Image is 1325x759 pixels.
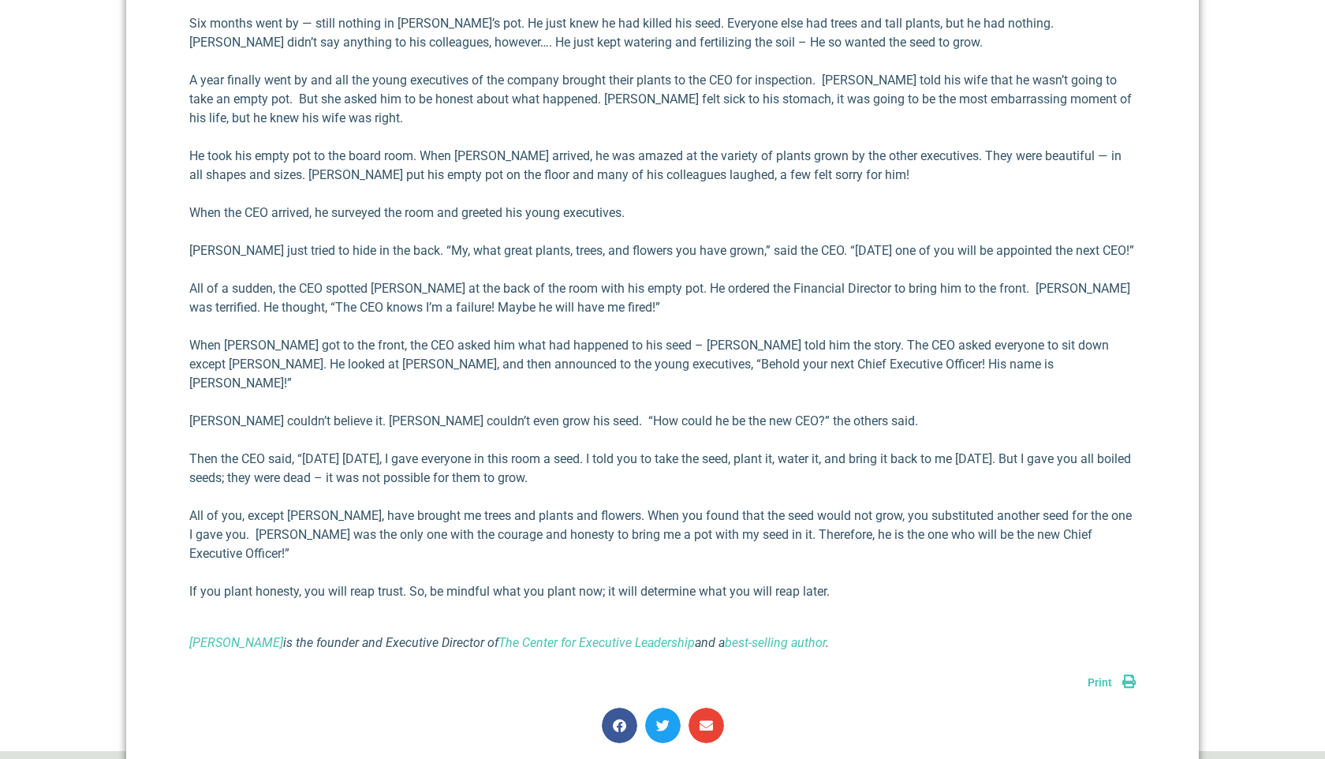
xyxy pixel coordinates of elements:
[602,708,637,743] div: Share on facebook
[189,71,1136,128] p: A year finally went by and all the young executives of the company brought their plants to the CE...
[189,241,1136,260] p: [PERSON_NAME] just tried to hide in the back. “My, what great plants, trees, and flowers you have...
[689,708,724,743] div: Share on email
[189,204,1136,222] p: When the CEO arrived, he surveyed the room and greeted his young executives.
[189,635,829,650] i: is the founder and Executive Director of and a .
[189,14,1136,52] p: Six months went by — still nothing in [PERSON_NAME]’s pot. He just knew he had killed his seed. E...
[189,582,1136,601] p: If you plant honesty, you will reap trust. So, be mindful what you plant now; it will determine w...
[498,635,695,650] a: The Center for Executive Leadership
[645,708,681,743] div: Share on twitter
[1088,676,1112,689] span: Print
[189,450,1136,488] p: Then the CEO said, “[DATE] [DATE], I gave everyone in this room a seed. I told you to take the se...
[725,635,826,650] a: best-selling author
[1088,676,1136,689] a: Print
[189,412,1136,431] p: [PERSON_NAME] couldn’t believe it. [PERSON_NAME] couldn’t even grow his seed. “How could he be th...
[189,507,1136,563] p: All of you, except [PERSON_NAME], have brought me trees and plants and flowers. When you found th...
[189,336,1136,393] p: When [PERSON_NAME] got to the front, the CEO asked him what had happened to his seed – [PERSON_NA...
[189,147,1136,185] p: He took his empty pot to the board room. When [PERSON_NAME] arrived, he was amazed at the variety...
[189,279,1136,317] p: All of a sudden, the CEO spotted [PERSON_NAME] at the back of the room with his empty pot. He ord...
[189,635,283,650] a: [PERSON_NAME]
